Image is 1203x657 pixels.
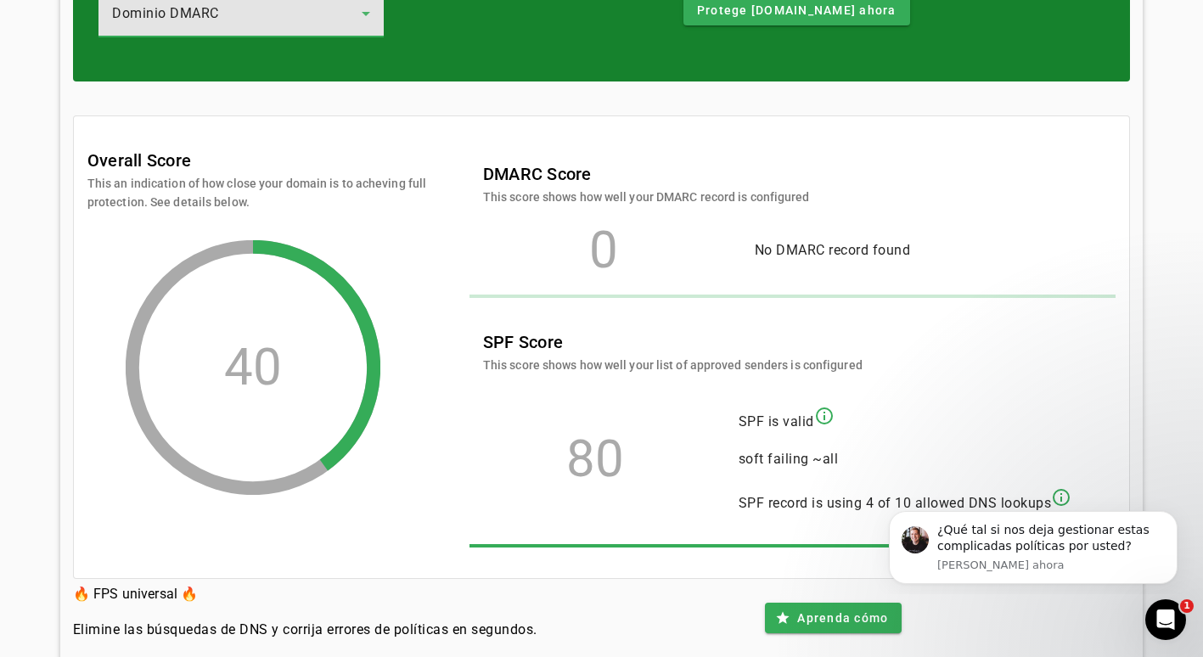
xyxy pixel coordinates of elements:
mat-icon: info_outline [1051,487,1071,508]
mat-card-subtitle: This score shows how well your DMARC record is configured [483,188,810,206]
button: Aprenda cómo [765,603,902,633]
mat-icon: info_outline [814,406,835,426]
font: 1 [1183,600,1190,611]
span: No DMARC record found [755,242,911,258]
font: Elimine las búsquedas de DNS y corrija errores de políticas en segundos. [73,621,537,637]
div: 0 [483,242,724,259]
font: Dominio DMARC [112,5,219,21]
iframe: Mensaje de notificaciones del intercomunicador [863,496,1203,594]
mat-card-subtitle: This an indication of how close your domain is to acheving full protection. See details below. [87,174,427,211]
span: SPF is valid [739,413,814,430]
font: Aprenda cómo [797,611,888,625]
mat-card-title: Overall Score [87,147,191,174]
iframe: Chat en vivo de Intercom [1145,599,1186,640]
div: 80 [483,451,708,468]
mat-card-title: SPF Score [483,328,863,356]
font: Protege [DOMAIN_NAME] ahora [697,3,897,17]
mat-card-subtitle: This score shows how well your list of approved senders is configured [483,356,863,374]
span: SPF record is using 4 of 10 allowed DNS lookups [739,495,1052,511]
mat-card-title: DMARC Score [483,160,810,188]
font: 🔥 FPS universal 🔥 [73,586,199,602]
span: soft failing ~all [739,451,839,467]
div: 40 [224,359,281,376]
